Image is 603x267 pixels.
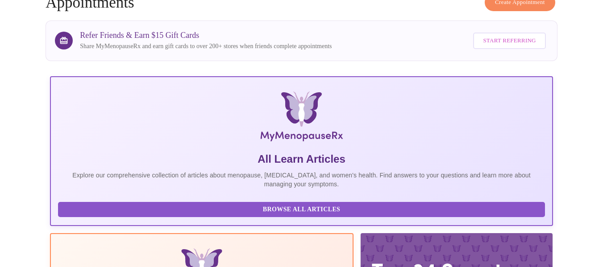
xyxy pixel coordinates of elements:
[471,28,548,53] a: Start Referring
[58,205,547,213] a: Browse All Articles
[80,31,332,40] h3: Refer Friends & Earn $15 Gift Cards
[58,171,545,189] p: Explore our comprehensive collection of articles about menopause, [MEDICAL_DATA], and women's hea...
[58,202,545,218] button: Browse All Articles
[58,152,545,166] h5: All Learn Articles
[473,33,545,49] button: Start Referring
[80,42,332,51] p: Share MyMenopauseRx and earn gift cards to over 200+ stores when friends complete appointments
[67,204,536,215] span: Browse All Articles
[483,36,536,46] span: Start Referring
[133,91,469,145] img: MyMenopauseRx Logo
